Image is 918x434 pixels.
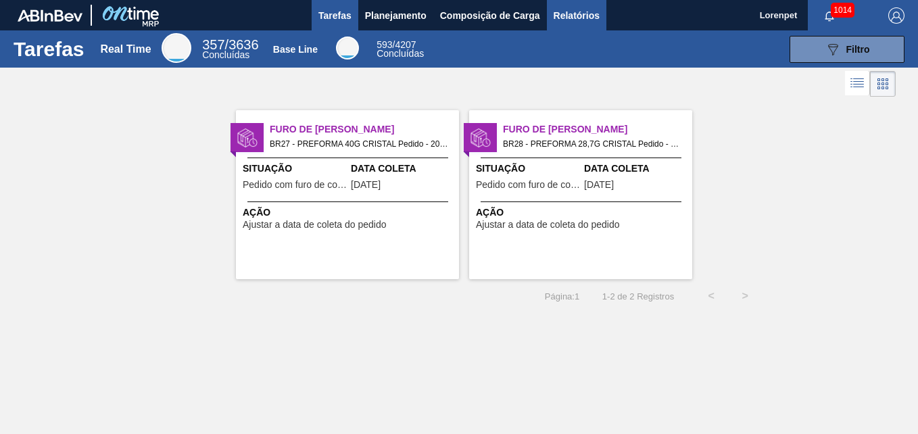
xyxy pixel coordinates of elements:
span: Ação [476,206,689,220]
img: TNhmsLtSVTkK8tSr43FrP2fwEKptu5GPRR3wAAAABJRU5ErkJggg== [18,9,82,22]
span: 593 [377,39,392,50]
div: Real Time [100,43,151,55]
span: 09/09/2025 [351,180,381,190]
span: Situação [243,162,347,176]
span: BR27 - PREFORMA 40G CRISTAL Pedido - 2020140 [270,137,448,151]
span: Ajustar a data de coleta do pedido [243,220,387,230]
span: Composição de Carga [440,7,540,24]
div: Visão em Cards [870,71,896,97]
span: 19/08/2025 [584,180,614,190]
span: 357 [202,37,224,52]
div: Visão em Lista [845,71,870,97]
span: Ajustar a data de coleta do pedido [476,220,620,230]
span: 1 - 2 de 2 Registros [600,291,674,302]
span: Ação [243,206,456,220]
span: Data Coleta [351,162,456,176]
span: Furo de Coleta [503,122,692,137]
span: Filtro [846,44,870,55]
button: Notificações [808,6,851,25]
div: Base Line [336,37,359,59]
img: status [237,128,258,148]
span: Página : 1 [545,291,579,302]
h1: Tarefas [14,41,84,57]
div: Real Time [162,33,191,63]
button: Filtro [790,36,904,63]
button: > [728,279,762,313]
span: Pedido com furo de coleta [243,180,347,190]
span: 1014 [831,3,854,18]
span: Concluídas [377,48,424,59]
span: Concluídas [202,49,249,60]
span: Relatórios [554,7,600,24]
span: Data Coleta [584,162,689,176]
span: Furo de Coleta [270,122,459,137]
div: Base Line [377,41,424,58]
span: Situação [476,162,581,176]
img: status [470,128,491,148]
span: BR28 - PREFORMA 28,7G CRISTAL Pedido - 2003084 [503,137,681,151]
div: Base Line [273,44,318,55]
span: / 3636 [202,37,258,52]
span: / 4207 [377,39,416,50]
div: Real Time [202,39,258,59]
span: Pedido com furo de coleta [476,180,581,190]
img: Logout [888,7,904,24]
span: Tarefas [318,7,352,24]
span: Planejamento [365,7,427,24]
button: < [694,279,728,313]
